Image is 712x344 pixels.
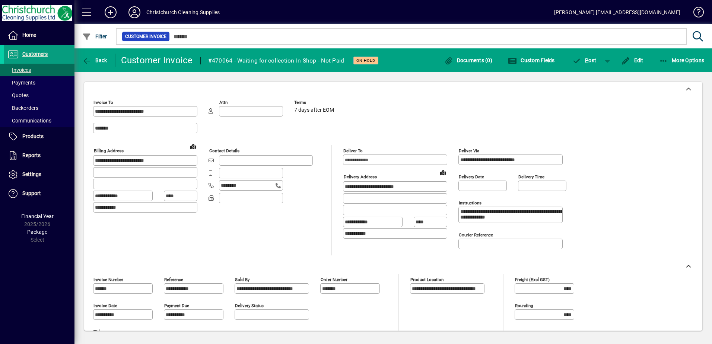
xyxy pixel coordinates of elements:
[125,33,166,40] span: Customer Invoice
[4,76,74,89] a: Payments
[657,54,706,67] button: More Options
[7,80,35,86] span: Payments
[4,165,74,184] a: Settings
[659,57,705,63] span: More Options
[93,303,117,308] mat-label: Invoice date
[437,166,449,178] a: View on map
[321,277,347,282] mat-label: Order number
[123,6,146,19] button: Profile
[294,100,339,105] span: Terms
[343,148,363,153] mat-label: Deliver To
[442,54,494,67] button: Documents (0)
[80,54,109,67] button: Back
[219,100,228,105] mat-label: Attn
[356,58,375,63] span: On hold
[74,54,115,67] app-page-header-button: Back
[621,57,643,63] span: Edit
[93,100,113,105] mat-label: Invoice To
[572,57,597,63] span: ost
[515,277,550,282] mat-label: Freight (excl GST)
[515,303,533,308] mat-label: Rounding
[459,148,479,153] mat-label: Deliver via
[294,107,334,113] span: 7 days after EOM
[93,329,102,334] mat-label: Title
[235,277,249,282] mat-label: Sold by
[82,34,107,39] span: Filter
[554,6,680,18] div: [PERSON_NAME] [EMAIL_ADDRESS][DOMAIN_NAME]
[21,213,54,219] span: Financial Year
[4,127,74,146] a: Products
[569,54,600,67] button: Post
[4,102,74,114] a: Backorders
[619,54,645,67] button: Edit
[7,118,51,124] span: Communications
[22,152,41,158] span: Reports
[459,232,493,238] mat-label: Courier Reference
[22,171,41,177] span: Settings
[444,57,492,63] span: Documents (0)
[7,67,31,73] span: Invoices
[164,303,189,308] mat-label: Payment due
[508,57,555,63] span: Custom Fields
[80,30,109,43] button: Filter
[4,184,74,203] a: Support
[585,57,588,63] span: P
[82,57,107,63] span: Back
[93,277,123,282] mat-label: Invoice number
[688,1,703,26] a: Knowledge Base
[410,277,444,282] mat-label: Product location
[99,6,123,19] button: Add
[4,26,74,45] a: Home
[4,89,74,102] a: Quotes
[7,105,38,111] span: Backorders
[121,54,193,66] div: Customer Invoice
[164,277,183,282] mat-label: Reference
[506,54,557,67] button: Custom Fields
[146,6,220,18] div: Christchurch Cleaning Supplies
[22,32,36,38] span: Home
[7,92,29,98] span: Quotes
[22,133,44,139] span: Products
[459,200,481,206] mat-label: Instructions
[208,55,344,67] div: #470064 - Waiting for collection In Shop - Not Paid
[235,303,264,308] mat-label: Delivery status
[459,174,484,179] mat-label: Delivery date
[518,174,544,179] mat-label: Delivery time
[4,146,74,165] a: Reports
[22,190,41,196] span: Support
[187,140,199,152] a: View on map
[27,229,47,235] span: Package
[4,114,74,127] a: Communications
[4,64,74,76] a: Invoices
[22,51,48,57] span: Customers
